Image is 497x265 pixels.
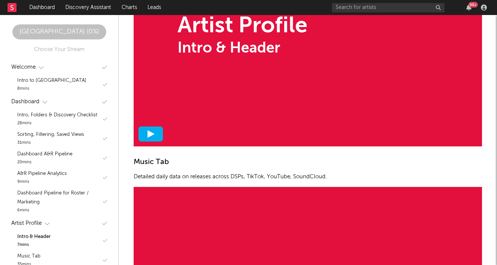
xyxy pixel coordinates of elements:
div: Artist Profile [11,219,42,228]
div: Choose Your Stream [34,45,84,54]
div: Intro, Folders & Discovery Checklist [17,111,97,120]
div: 6 mins [17,207,101,214]
div: Music Tab [17,252,41,261]
div: Dashboard Pipeline for Roster / Marketing [17,189,101,207]
div: Sorting, Filtering, Saved Views [17,130,84,139]
div: 9 mins [17,178,67,186]
div: A&R Pipeline Analytics [17,169,67,178]
div: 99 + [468,2,478,8]
div: Music Tab [134,158,482,167]
div: Intro & Header [17,232,51,241]
div: 20 mins [17,159,72,166]
div: Intro to [GEOGRAPHIC_DATA] [17,76,86,85]
button: 99+ [466,5,471,11]
div: Dashboard [11,97,39,106]
input: Search for artists [332,3,444,12]
div: [GEOGRAPHIC_DATA] ( 0 %) [12,27,106,36]
div: 28 mins [17,120,97,127]
div: Artist Profile [178,15,307,38]
p: Detailed daily data on releases across DSPs, TikTok, YouTube, SoundCloud. [134,172,482,181]
div: 7 mins [17,241,51,249]
div: Intro & Header [178,41,307,56]
div: 8 mins [17,85,86,93]
div: Welcome [11,63,36,72]
div: Dashboard A&R Pipeline [17,150,72,159]
div: 31 mins [17,139,84,147]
